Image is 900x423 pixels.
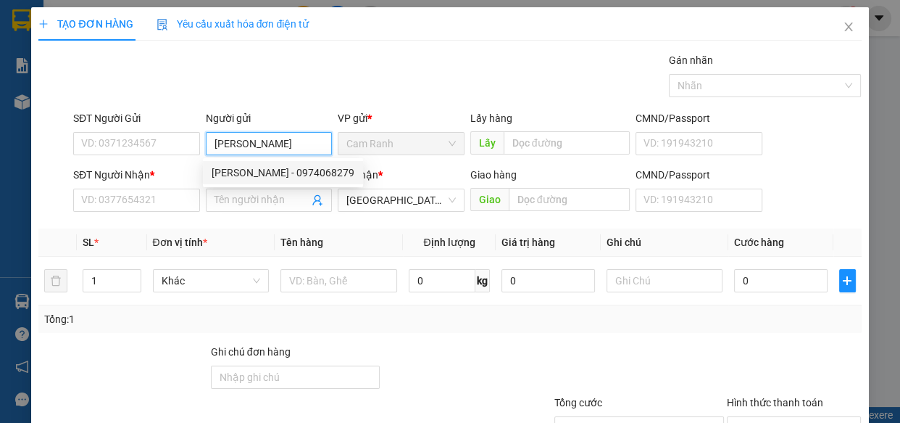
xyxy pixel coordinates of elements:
[843,21,854,33] span: close
[828,7,869,48] button: Close
[89,21,144,139] b: [PERSON_NAME] - Gửi khách hàng
[636,167,762,183] div: CMND/Passport
[18,94,82,237] b: [PERSON_NAME] - [PERSON_NAME]
[38,19,49,29] span: plus
[38,18,133,30] span: TẠO ĐƠN HÀNG
[554,397,602,408] span: Tổng cước
[129,272,138,281] span: up
[346,189,456,211] span: Sài Gòn
[44,311,349,327] div: Tổng: 1
[44,269,67,292] button: delete
[125,281,141,292] span: Decrease Value
[122,55,199,67] b: [DOMAIN_NAME]
[501,269,595,292] input: 0
[212,165,354,181] div: [PERSON_NAME] - 0974068279
[475,269,490,292] span: kg
[840,275,855,287] span: plus
[470,131,504,155] span: Lấy
[601,229,729,257] th: Ghi chú
[73,110,200,126] div: SĐT Người Gửi
[470,188,509,211] span: Giao
[346,133,456,155] span: Cam Ranh
[509,188,630,211] input: Dọc đường
[203,161,363,184] div: DUYÊN TẺO - 0974068279
[423,237,475,248] span: Định lượng
[157,18,192,53] img: logo.jpg
[125,270,141,281] span: Increase Value
[504,131,630,155] input: Dọc đường
[157,19,168,30] img: icon
[129,282,138,291] span: down
[280,269,397,292] input: VD: Bàn, Ghế
[669,54,713,66] label: Gán nhãn
[727,397,823,408] label: Hình thức thanh toán
[312,194,323,206] span: user-add
[470,112,512,124] span: Lấy hàng
[501,237,555,248] span: Giá trị hàng
[734,237,784,248] span: Cước hàng
[83,237,94,248] span: SL
[839,269,856,292] button: plus
[211,366,380,389] input: Ghi chú đơn hàng
[73,167,200,183] div: SĐT Người Nhận
[636,110,762,126] div: CMND/Passport
[280,237,323,248] span: Tên hàng
[211,346,291,358] label: Ghi chú đơn hàng
[607,269,723,292] input: Ghi Chú
[157,18,309,30] span: Yêu cầu xuất hóa đơn điện tử
[470,169,517,181] span: Giao hàng
[162,270,261,292] span: Khác
[338,110,464,126] div: VP gửi
[122,69,199,87] li: (c) 2017
[206,110,333,126] div: Người gửi
[153,237,207,248] span: Đơn vị tính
